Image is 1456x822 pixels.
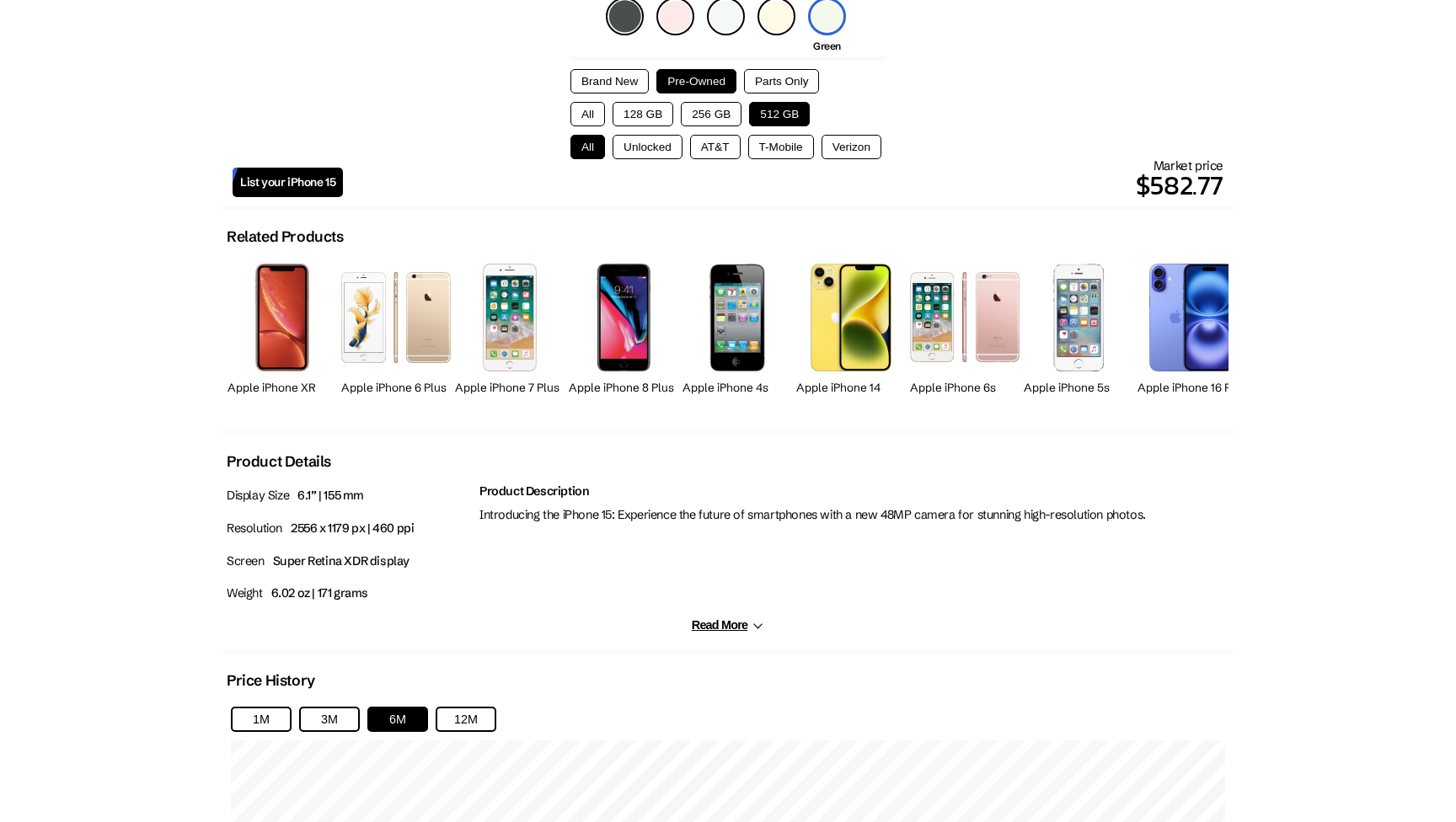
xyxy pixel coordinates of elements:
[341,381,451,395] h2: Apple iPhone 6 Plus
[227,483,471,508] p: Display Size
[343,165,1223,205] p: $582.77
[291,520,414,536] span: 2556 x 1179 px | 460 ppi
[570,135,605,159] button: All
[749,102,810,126] button: 512 GB
[227,452,331,471] h2: Product Details
[343,157,1223,205] div: Market price
[613,102,673,126] button: 128 GB
[1053,264,1105,371] img: iPhone 5s
[436,707,496,732] button: 12M
[1137,254,1247,414] a: iPhone 16 Plus Apple iPhone 16 Plus
[656,69,736,93] button: Pre-Owned
[596,264,651,371] img: iPhone 8 Plus
[570,69,649,93] button: Brand New
[811,264,891,371] img: iPhone 14
[1137,381,1247,395] h2: Apple iPhone 16 Plus
[813,40,841,52] span: Green
[240,175,335,189] span: List your iPhone 15
[748,135,814,159] button: T-Mobile
[271,585,368,600] span: 6.02 oz | 171 grams
[273,553,409,568] span: Super Retina XDR display
[233,168,343,197] a: List your iPhone 15
[227,254,337,414] a: iPhone XR Apple iPhone XR
[570,102,605,126] button: All
[367,707,428,732] button: 6M
[483,264,536,371] img: iPhone 7 Plus
[1149,264,1236,371] img: iPhone 16 Plus
[692,618,764,633] button: Read More
[299,707,360,732] button: 3M
[341,254,451,414] a: iPhone 6 Plus Apple iPhone 6 Plus
[910,254,1020,414] a: iPhone 6s Apple iPhone 6s
[231,707,292,732] button: 1M
[822,135,881,159] button: Verizon
[796,381,906,395] h2: Apple iPhone 14
[255,264,310,371] img: iPhone XR
[744,69,819,93] button: Parts Only
[227,516,471,541] p: Resolution
[682,254,792,414] a: iPhone 4s Apple iPhone 4s
[341,272,451,362] img: iPhone 6 Plus
[227,227,344,246] h2: Related Products
[227,549,471,574] p: Screen
[690,135,741,159] button: AT&T
[682,381,792,395] h2: Apple iPhone 4s
[227,581,471,606] p: Weight
[297,488,364,503] span: 6.1” | 155 mm
[479,503,1229,527] p: Introducing the iPhone 15: Experience the future of smartphones with a new 48MP camera for stunni...
[1024,254,1133,414] a: iPhone 5s Apple iPhone 5s
[910,381,1020,395] h2: Apple iPhone 6s
[613,135,682,159] button: Unlocked
[681,102,741,126] button: 256 GB
[479,483,1229,499] h2: Product Description
[569,381,678,395] h2: Apple iPhone 8 Plus
[569,254,678,414] a: iPhone 8 Plus Apple iPhone 8 Plus
[455,254,565,414] a: iPhone 7 Plus Apple iPhone 7 Plus
[455,381,565,395] h2: Apple iPhone 7 Plus
[683,264,791,371] img: iPhone 4s
[227,381,337,395] h2: Apple iPhone XR
[227,671,315,690] h2: Price History
[1024,381,1133,395] h2: Apple iPhone 5s
[910,272,1020,362] img: iPhone 6s
[796,254,906,414] a: iPhone 14 Apple iPhone 14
